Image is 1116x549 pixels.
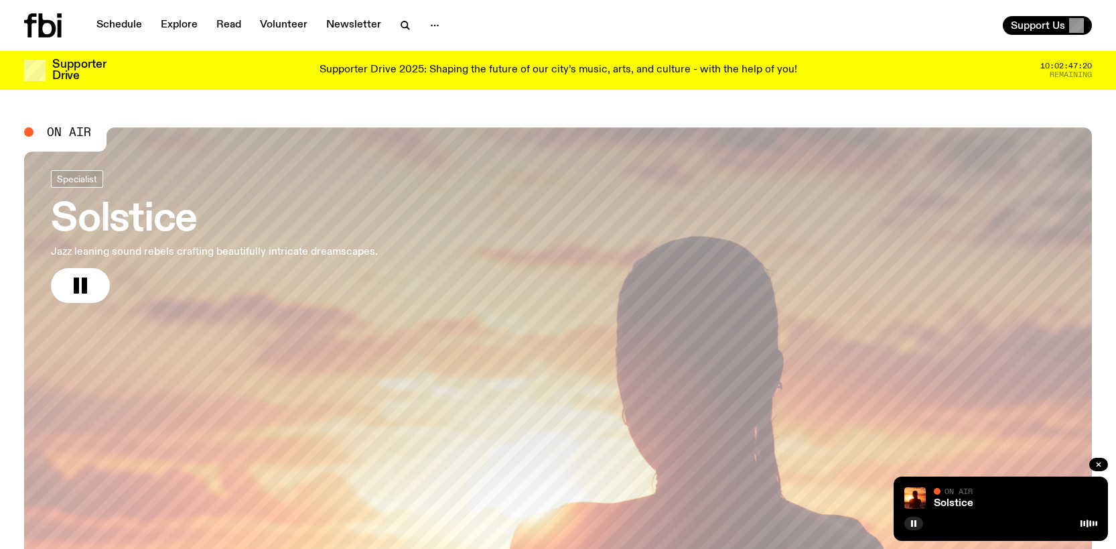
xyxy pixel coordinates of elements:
span: 10:02:47:20 [1040,62,1092,70]
a: Volunteer [252,16,316,35]
span: Specialist [57,174,97,184]
a: Solstice [934,498,973,509]
button: Support Us [1003,16,1092,35]
h3: Supporter Drive [52,59,106,82]
span: Support Us [1011,19,1065,32]
a: Newsletter [318,16,389,35]
span: On Air [47,126,91,138]
p: Supporter Drive 2025: Shaping the future of our city’s music, arts, and culture - with the help o... [320,64,797,76]
a: SolsticeJazz leaning sound rebels crafting beautifully intricate dreamscapes. [51,170,378,303]
a: Explore [153,16,206,35]
img: A girl standing in the ocean as waist level, staring into the rise of the sun. [904,487,926,509]
a: Read [208,16,249,35]
p: Jazz leaning sound rebels crafting beautifully intricate dreamscapes. [51,244,378,260]
a: Schedule [88,16,150,35]
span: On Air [945,487,973,495]
span: Remaining [1050,71,1092,78]
h3: Solstice [51,201,378,239]
a: Specialist [51,170,103,188]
